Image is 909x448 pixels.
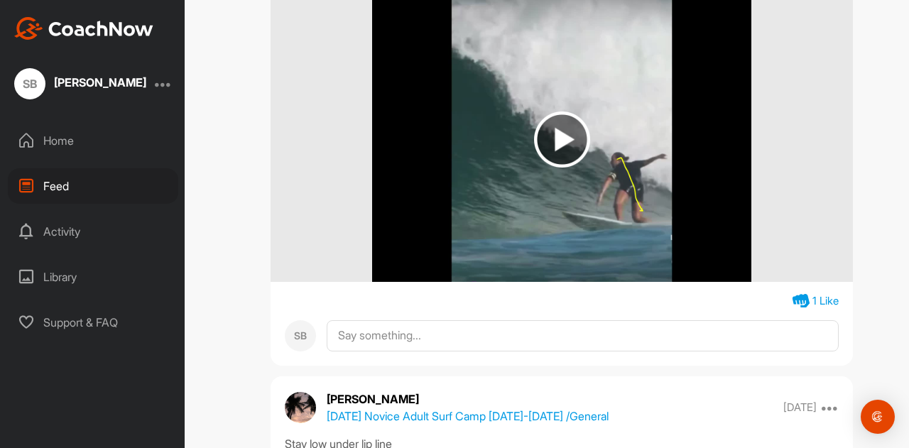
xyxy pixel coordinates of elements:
[861,400,895,434] div: Open Intercom Messenger
[14,17,153,40] img: CoachNow
[783,400,817,415] p: [DATE]
[327,390,609,408] p: [PERSON_NAME]
[534,111,590,168] img: play
[285,320,316,351] div: SB
[8,305,178,340] div: Support & FAQ
[8,259,178,295] div: Library
[8,123,178,158] div: Home
[14,68,45,99] div: SB
[8,214,178,249] div: Activity
[8,168,178,204] div: Feed
[812,293,839,310] div: 1 Like
[285,392,316,423] img: avatar
[54,77,146,88] div: [PERSON_NAME]
[327,408,609,425] p: [DATE] Novice Adult Surf Camp [DATE]-[DATE] / General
